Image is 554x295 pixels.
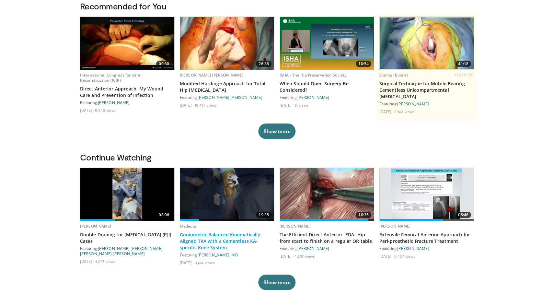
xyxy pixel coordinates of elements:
[280,254,294,259] li: [DATE]
[198,253,238,257] a: [PERSON_NAME], MD
[280,168,374,221] a: 10:35
[397,246,429,251] a: [PERSON_NAME]
[80,86,175,99] a: Direct Anterior Approach: My Wound Care and Prevention of Infection
[379,109,393,114] li: [DATE]
[180,231,274,251] a: Goniometer-Balanced Kinematically Aligned TKA with a Cementless KA-specific Knee System
[156,212,172,218] span: 08:06
[280,168,374,221] img: 0811ecf1-a533-4d0f-85f9-ea783f2baf04.620x360_q85_upscale.jpg
[356,61,371,67] span: 10:54
[95,108,116,113] li: 5,440 views
[294,254,315,259] li: 4,607 views
[180,168,274,221] a: 19:35
[80,259,94,264] li: [DATE]
[180,168,274,221] img: 4a15ff02-59ef-49b7-a2af-144938981c26.620x360_q85_upscale.jpg
[80,231,175,244] a: Double Draping for [MEDICAL_DATA] (PJI) Cases
[380,17,474,70] a: 41:18
[80,17,174,70] a: 09:30
[180,223,196,229] a: Medacta
[294,102,309,108] li: 61 views
[280,17,374,70] a: 10:54
[80,223,111,229] a: [PERSON_NAME]
[379,231,474,244] a: Extensile Femoral Anterior Approach for Peri-prosthetic Fracture Treatment
[280,231,374,244] a: The Efficient Direct Anterior -EDA- Hip from start to finish on a regular OR table
[280,95,374,100] div: Featuring:
[379,101,474,106] div: Featuring:
[297,95,329,100] a: [PERSON_NAME]
[80,246,175,256] div: Featuring: , , ,
[156,61,172,67] span: 09:30
[180,260,194,265] li: [DATE]
[180,72,243,78] a: [PERSON_NAME] [PERSON_NAME]
[80,100,175,105] div: Featuring:
[379,254,393,259] li: [DATE]
[297,246,329,251] a: [PERSON_NAME]
[280,17,374,70] img: 7c0ffd87-3438-4f9c-895f-5c496e71c514.620x360_q85_upscale.jpg
[380,168,474,221] a: 08:46
[113,251,144,256] a: [PERSON_NAME]
[391,168,462,221] img: 6765e269-f72e-47d5-bc57-b9cb30f3242a.620x360_q85_upscale.jpg
[80,108,94,113] li: [DATE]
[180,17,274,70] img: e4f4e4a0-26bd-4e35-9fbb-bdfac94fc0d8.620x360_q85_upscale.jpg
[456,61,471,67] span: 41:18
[80,251,112,256] a: [PERSON_NAME]
[397,101,429,106] a: [PERSON_NAME]
[180,95,274,100] div: Featuring:
[455,73,474,77] span: FEATURED
[80,1,474,11] h3: Recommended for You
[256,61,271,67] span: 26:36
[280,223,311,229] a: [PERSON_NAME]
[131,246,162,251] a: [PERSON_NAME]
[180,17,274,70] a: 26:36
[98,246,130,251] a: [PERSON_NAME]
[95,259,116,264] li: 4,047 views
[80,72,141,83] a: International Congress for Joint Reconstruction (ICJR)
[280,72,346,78] a: ISHA - The Hip Preservation Society
[379,246,474,251] div: Featuring:
[195,102,217,108] li: 10,737 views
[258,275,295,290] button: Show more
[379,80,474,100] a: Surgical Technique for Mobile Bearing Cementless Unicompartmental [MEDICAL_DATA]
[280,80,374,93] a: When Should Open Surgery Be Considered?
[256,212,271,218] span: 19:35
[80,168,174,221] img: 97a603c2-1cbc-4deb-bd68-425ed1052ae4.620x360_q85_upscale.jpg
[456,212,471,218] span: 08:46
[180,80,274,93] a: Modified Hardinge Approach for Total Hip [MEDICAL_DATA]
[280,246,374,251] div: Featuring:
[379,223,411,229] a: [PERSON_NAME]
[80,152,474,162] h3: Continue Watching
[180,102,194,108] li: [DATE]
[195,260,215,265] li: 3,134 views
[98,100,130,105] a: [PERSON_NAME]
[394,254,415,259] li: 3,437 views
[394,109,415,114] li: 2,963 views
[380,18,474,69] img: e9ed289e-2b85-4599-8337-2e2b4fe0f32a.620x360_q85_upscale.jpg
[258,124,295,139] button: Show more
[198,95,262,100] a: [PERSON_NAME] [PERSON_NAME]
[180,252,274,257] div: Featuring:
[379,72,409,78] a: Zimmer Biomet
[80,168,174,221] a: 08:06
[80,17,174,70] img: 0c6169a3-2b4b-478e-ad01-decad5bfad21.620x360_q85_upscale.jpg
[356,212,371,218] span: 10:35
[280,102,294,108] li: [DATE]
